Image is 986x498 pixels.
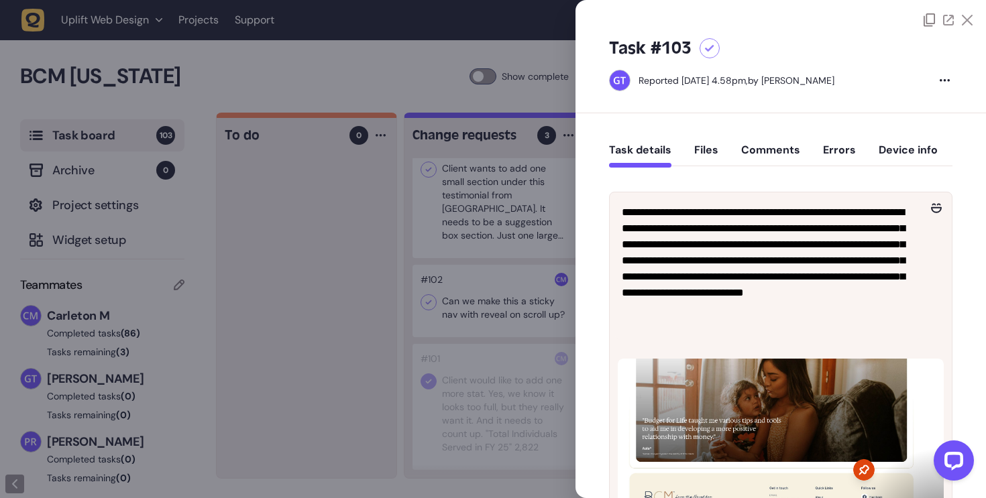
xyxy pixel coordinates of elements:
[923,435,979,491] iframe: LiveChat chat widget
[639,74,834,87] div: by [PERSON_NAME]
[609,38,692,59] h5: Task #103
[610,70,630,90] img: Graham Thompson
[609,143,671,168] button: Task details
[639,74,748,86] div: Reported [DATE] 4.58pm,
[694,143,718,168] button: Files
[741,143,800,168] button: Comments
[879,143,938,168] button: Device info
[823,143,856,168] button: Errors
